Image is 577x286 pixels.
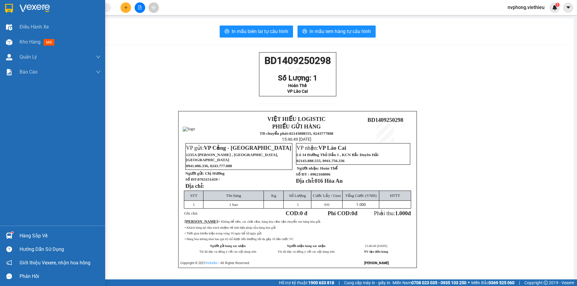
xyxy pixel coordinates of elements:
[297,145,346,151] span: VP nhận:
[319,145,346,151] span: VP Lào Cai
[6,24,12,30] img: warehouse-icon
[185,226,276,229] span: • Khách hàng tự chịu trách nhiệm về tính hợp pháp của hàng hóa gửi
[148,2,159,13] button: aim
[364,261,389,265] strong: [PERSON_NAME]
[282,137,311,142] span: 15:46:49 [DATE]
[408,210,411,216] span: đ
[288,83,307,88] span: Hoàn Thể
[556,3,558,7] span: 1
[302,29,307,35] span: printer
[124,5,128,10] span: plus
[298,26,376,38] button: printerIn mẫu tem hàng tự cấu hình
[185,237,294,241] span: • Hàng hóa không khai báo giá trị chỉ được bồi thường tối đa gấp 10 lần cước VC
[519,279,520,286] span: |
[6,69,12,75] img: solution-icon
[324,202,329,207] span: /0
[272,123,321,130] strong: PHIẾU GỬI HÀNG
[220,26,293,38] button: printerIn mẫu biên lai tự cấu hình
[185,219,218,224] span: [PERSON_NAME]
[345,193,377,198] span: Tổng Cước (VNĐ)
[185,171,204,176] strong: Người gửi:
[20,272,101,281] div: Phản hồi
[6,54,12,60] img: warehouse-icon
[392,279,466,286] span: Miền Nam
[190,193,197,198] span: STT
[5,4,13,13] img: logo-vxr
[186,145,291,151] span: VP gửi:
[297,202,299,207] span: 1
[183,127,195,131] img: logo
[44,39,54,46] span: mới
[315,178,343,184] span: 016 Hòa An
[204,145,291,151] span: VP Cảng - [GEOGRAPHIC_DATA]
[278,250,335,253] span: Tôi đã đọc và đồng ý với các nội dung trên
[279,279,334,286] span: Hỗ trợ kỹ thuật:
[313,193,341,198] span: Cước Lấy / Giao
[20,53,37,61] span: Quản Lý
[286,210,307,216] strong: COD:
[186,152,278,162] span: 1235A [PERSON_NAME] , [GEOGRAPHIC_DATA], [GEOGRAPHIC_DATA]
[310,28,371,35] span: In mẫu tem hàng tự cấu hình
[324,202,326,207] span: 0
[364,250,388,253] strong: NV tạo đơn hàng
[96,55,101,59] span: down
[395,210,408,216] span: 1.000
[224,29,229,35] span: printer
[232,28,288,35] span: In mẫu biên lai tự cấu hình
[289,193,306,198] span: Số Lượng
[563,2,573,13] button: caret-down
[310,172,331,176] span: 0962168006
[297,166,319,170] strong: Người nhận:
[185,232,262,235] span: • Thời gian khiếu kiện trong vòng 10 ngày kể từ ngày gửi.
[185,177,220,182] strong: Số ĐT:
[471,279,514,286] span: Miền Bắc
[555,3,560,7] sup: 1
[210,244,246,248] strong: Người gửi hàng xác nhận
[206,261,217,265] a: VeXeRe
[468,281,470,284] span: ⚪️
[20,231,101,240] div: Hàng sắp về
[374,210,411,216] span: Phải thu:
[297,158,345,163] span: 02143.888.555, 0941.756.336
[20,259,90,266] span: Giới thiệu Vexere, nhận hoa hồng
[411,280,466,285] strong: 0708 023 035 - 0935 103 250
[296,172,310,176] strong: Số ĐT :
[226,193,241,198] span: Tên hàng
[344,279,391,286] span: Cung cấp máy in - giấy in:
[552,5,557,10] img: icon-new-feature
[151,5,156,10] span: aim
[278,74,317,82] span: Số Lượng: 1
[6,39,12,45] img: warehouse-icon
[356,202,366,207] span: 1.000
[352,210,354,216] span: 0
[271,193,276,198] span: Kg
[368,117,403,123] span: BD1409250298
[6,260,12,266] span: notification
[199,250,256,253] span: Tôi đã đọc và đồng ý với các nội dung trên
[300,210,307,216] span: 0 đ
[6,233,12,239] img: warehouse-icon
[96,70,101,74] span: down
[6,273,12,279] span: message
[365,244,387,248] span: 15:46:49 [DATE]
[503,4,549,11] span: nvphong.viethieu
[135,2,145,13] button: file-add
[20,23,49,31] span: Điều hành xe
[20,245,101,254] div: Hướng dẫn sử dụng
[193,202,195,207] span: 1
[566,5,571,10] span: caret-down
[185,183,204,189] strong: Địa chỉ:
[205,171,224,176] span: Chị Hương
[264,55,331,66] span: BD1409250298
[11,232,13,233] sup: 1
[20,39,41,45] span: Kho hàng
[544,281,548,285] span: copyright
[267,116,326,122] strong: VIỆT HIẾU LOGISTIC
[185,219,219,224] span: :
[289,131,333,136] strong: 02143888555, 0243777888
[184,211,198,215] span: Ghi chú:
[390,193,400,198] span: HTTT
[260,131,289,136] strong: TĐ chuyển phát:
[186,164,232,168] span: 0941.086.336, 0243.777.888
